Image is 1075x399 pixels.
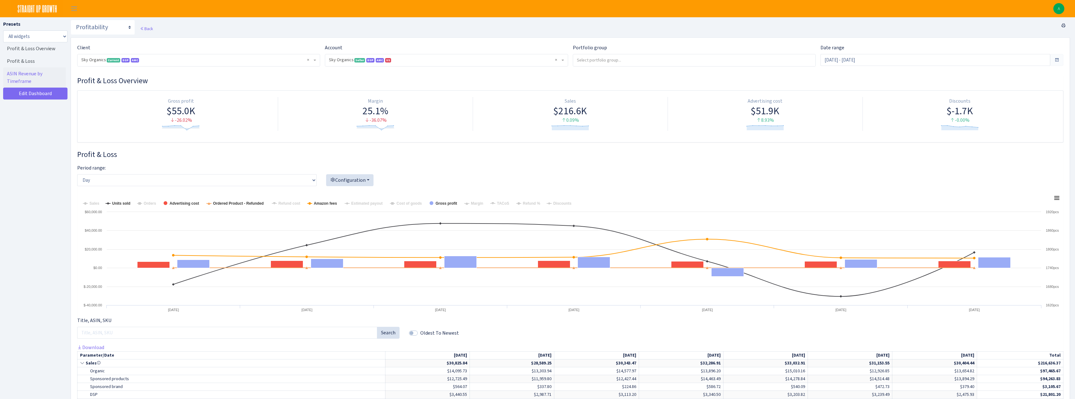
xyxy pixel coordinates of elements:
[808,375,892,383] td: $14,514.48
[555,57,557,63] span: Remove all items
[639,367,723,375] td: $13,896.20
[820,44,844,51] label: Date range
[808,359,892,367] td: $31,153.55
[538,352,551,358] span: [DATE]
[144,201,156,206] tspan: Orders
[639,359,723,367] td: $32,286.91
[1046,210,1059,214] text: 1920pcs
[278,201,300,206] tspan: Refund cost
[476,117,665,124] div: 0.09%
[86,117,275,124] div: -26.02%
[77,164,106,172] label: Period range:
[86,98,275,105] div: Gross profit
[385,359,470,367] td: $30,825.84
[1046,247,1059,251] text: 1800pcs
[3,42,66,55] a: Profit & Loss Overview
[808,391,892,398] td: $3,239.49
[385,367,470,375] td: $14,095.73
[354,58,365,62] span: Seller
[376,58,384,62] span: AMC
[554,383,639,391] td: $224.86
[723,359,808,367] td: $33,032.91
[639,383,723,391] td: $586.72
[639,375,723,383] td: $14,463.49
[977,351,1063,359] td: Total
[723,367,808,375] td: $15,010.16
[865,98,1054,105] div: Discounts
[554,367,639,375] td: $14,577.97
[385,391,470,398] td: $3,440.55
[977,391,1063,398] td: $21,801.20
[78,391,385,398] td: DSP
[623,352,636,358] span: [DATE]
[723,391,808,398] td: $3,203.82
[78,351,385,359] td: Parameter/Date
[435,308,446,312] text: [DATE]
[977,375,1063,383] td: $94,263.83
[307,57,309,63] span: Remove all items
[969,308,980,312] text: [DATE]
[892,383,977,391] td: $379.40
[470,367,554,375] td: $13,303.94
[723,383,808,391] td: $540.09
[83,285,102,288] text: $-20,000.00
[77,327,377,339] input: Title, ASIN, SKU
[385,383,470,391] td: $564.07
[977,383,1063,391] td: $3,105.67
[420,329,459,337] label: Oldest To Newest
[977,367,1063,375] td: $97,465.67
[892,375,977,383] td: $13,894.29
[892,367,977,375] td: $13,654.82
[78,54,320,66] span: Sky Organics <span class="badge badge-success">Current</span><span class="badge badge-primary">DS...
[326,174,374,186] button: Configuration
[168,308,179,312] text: [DATE]
[639,391,723,398] td: $3,340.50
[131,58,139,62] span: AMC
[107,58,120,62] span: Current
[78,383,385,391] td: Sponsored brand
[1046,303,1059,307] text: 1620pcs
[281,105,470,117] div: 25.1%
[523,201,540,206] tspan: Refund %
[377,327,400,339] button: Search
[865,117,1054,124] div: -0.00%
[396,201,422,206] tspan: Cost of goods
[77,150,1063,159] h3: Widget #28
[554,375,639,383] td: $12,427.44
[3,55,66,67] a: Profit & Loss
[121,58,130,62] span: DSP
[314,201,337,206] tspan: Amazon fees
[470,383,554,391] td: $337.80
[1046,285,1059,288] text: 1680pcs
[497,201,509,206] tspan: TACoS
[554,391,639,398] td: $3,113.20
[66,3,82,14] button: Toggle navigation
[77,76,1063,85] h3: Widget #30
[89,201,99,206] tspan: Sales
[476,105,665,117] div: $216.6K
[325,44,342,51] label: Account
[707,352,721,358] span: [DATE]
[140,26,153,31] a: Back
[112,201,130,206] tspan: Units sold
[865,105,1054,117] div: $-1.7K
[281,98,470,105] div: Margin
[3,88,67,100] a: Edit Dashboard
[329,57,560,63] span: Sky Organics <span class="badge badge-success">Seller</span><span class="badge badge-primary">DSP...
[1046,229,1059,232] text: 1860pcs
[470,375,554,383] td: $11,959.80
[78,375,385,383] td: Sponsored products
[325,54,567,66] span: Sky Organics <span class="badge badge-success">Seller</span><span class="badge badge-primary">DSP...
[471,201,483,206] tspan: Margin
[792,352,805,358] span: [DATE]
[702,308,713,312] text: [DATE]
[476,98,665,105] div: Sales
[977,359,1063,367] td: $216,636.37
[83,303,102,307] text: $-40,000.00
[78,359,385,367] td: Sales
[85,210,102,214] text: $60,000.00
[892,359,977,367] td: $30,404.44
[93,266,102,270] text: $0.00
[723,375,808,383] td: $14,278.84
[876,352,890,358] span: [DATE]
